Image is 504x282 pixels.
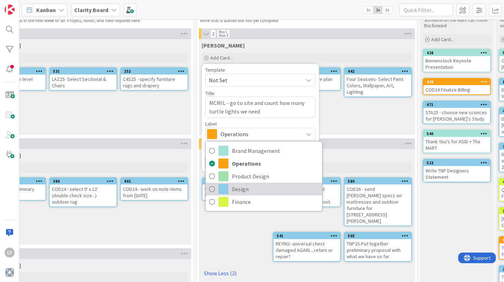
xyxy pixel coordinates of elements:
[221,129,299,139] span: Operations
[348,179,411,184] div: 580
[53,179,116,184] div: 380
[424,17,489,29] p: Someone on the team can move this forward
[219,30,227,34] div: Min 1
[120,67,188,91] a: 252C4S25 - specify furniture rugs and drapery
[427,79,490,84] div: 438
[423,108,490,123] div: STA25 - choose new sconces for [PERSON_NAME]'s Study
[50,178,116,206] div: 380COD24 - select 9' x 12' (double check size...) outdoor rug
[345,68,411,74] div: 442
[205,90,215,96] label: Title
[50,68,116,74] div: 531
[202,177,270,201] a: 570STA25 - order new sconces for [PERSON_NAME]'s Study
[423,85,490,94] div: COD24 Finalize Billing
[423,101,491,124] a: 471STA25 - choose new sconces for [PERSON_NAME]'s Study
[202,42,245,49] span: Gina
[232,145,319,156] span: Brand Management
[53,69,116,74] div: 531
[348,69,411,74] div: 442
[124,69,188,74] div: 252
[50,178,116,184] div: 380
[5,5,15,15] img: Visit kanbanzone.com
[202,178,269,200] div: 570STA25 - order new sconces for [PERSON_NAME]'s Study
[427,131,490,136] div: 540
[49,67,117,91] a: 531LAZ25- Select Sectional & Chairs
[373,6,383,13] span: 2x
[50,74,116,90] div: LAZ25- Select Sectional & Chairs
[427,102,490,107] div: 471
[423,101,490,108] div: 471
[121,68,188,90] div: 252C4S25 - specify furniture rugs and drapery
[124,179,188,184] div: 402
[273,239,340,261] div: REYNO- universal chest damaged AGAIN....return or repair?
[202,178,269,184] div: 570
[121,68,188,74] div: 252
[206,157,322,170] a: Operations
[345,239,411,261] div: TNP25-Put together preliminary proposal with what we have so far.
[273,233,340,261] div: 541REYNO- universal chest damaged AGAIN....return or repair?
[36,6,56,14] span: Kanban
[74,6,108,13] b: Clarity Board
[50,68,116,90] div: 531LAZ25- Select Sectional & Chairs
[345,178,411,226] div: 580COD26 - send [PERSON_NAME] specs on mattresses and outdoor furniture for [STREET_ADDRESS][PERS...
[345,74,411,96] div: Four Seasons- Select Paint Colors, Wallpaper, Art, Lighting
[206,144,322,157] a: Brand Management
[206,170,322,183] a: Product Design
[121,184,188,200] div: COD24 - work on note items from [DATE]
[120,177,188,201] a: 402COD24 - work on note items from [DATE]
[121,74,188,90] div: C4S25 - specify furniture rugs and drapery
[423,56,490,72] div: Bienenstock Keynote Presentation
[232,158,319,169] span: Operations
[348,233,411,238] div: 565
[205,121,217,126] span: Label
[344,67,412,97] a: 442Four Seasons- Select Paint Colors, Wallpaper, Art, Lighting
[423,50,490,72] div: 428Bienenstock Keynote Presentation
[345,233,411,239] div: 565
[423,130,491,153] a: 540Thank You's for ASID + The MART
[277,233,340,238] div: 541
[423,159,491,182] a: 522Write TNP Designers Statement
[232,197,319,207] span: Finance
[200,18,414,23] p: Work that is started but not yet complete
[205,67,225,72] span: Template
[423,160,490,182] div: 522Write TNP Designers Statement
[210,29,216,38] span: 2
[423,49,491,72] a: 428Bienenstock Keynote Presentation
[209,76,298,85] span: Not Set
[345,178,411,184] div: 580
[273,233,340,239] div: 541
[273,232,341,262] a: 541REYNO- universal chest damaged AGAIN....return or repair?
[206,195,322,208] a: Finance
[344,177,412,226] a: 580COD26 - send [PERSON_NAME] specs on mattresses and outdoor furniture for [STREET_ADDRESS][PERS...
[121,178,188,200] div: 402COD24 - work on note items from [DATE]
[5,248,15,258] div: LT
[344,232,412,262] a: 565TNP25-Put together preliminary proposal with what we have so far.
[206,183,322,195] a: Design
[50,184,116,206] div: COD24 - select 9' x 12' (double check size...) outdoor rug
[210,55,233,61] span: Add Card...
[15,1,32,10] span: Support
[427,50,490,55] div: 428
[5,267,15,277] img: avatar
[423,79,490,85] div: 438
[232,184,319,194] span: Design
[423,131,490,153] div: 540Thank You's for ASID + The MART
[383,6,392,13] span: 3x
[423,137,490,153] div: Thank You's for ASID + The MART
[219,34,228,37] div: Max 3
[427,160,490,165] div: 522
[232,171,319,182] span: Product Design
[202,184,269,200] div: STA25 - order new sconces for [PERSON_NAME]'s Study
[431,36,454,43] span: Add Card...
[49,177,117,207] a: 380COD24 - select 9' x 12' (double check size...) outdoor rug
[363,6,373,13] span: 1x
[423,50,490,56] div: 428
[345,184,411,226] div: COD26 - send [PERSON_NAME] specs on mattresses and outdoor furniture for [STREET_ADDRESS][PERSON_...
[345,68,411,96] div: 442Four Seasons- Select Paint Colors, Wallpaper, Art, Lighting
[202,267,412,279] a: Show Less (2)
[205,96,315,118] textarea: MCMIL - go to site and count how many turtle lights we need
[423,101,490,123] div: 471STA25 - choose new sconces for [PERSON_NAME]'s Study
[121,178,188,184] div: 402
[423,79,490,94] div: 438COD24 Finalize Billing
[423,166,490,182] div: Write TNP Designers Statement
[400,4,453,16] input: Quick Filter...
